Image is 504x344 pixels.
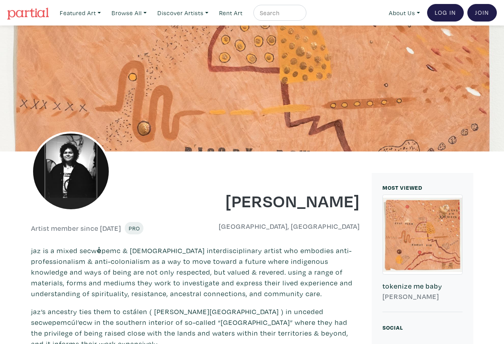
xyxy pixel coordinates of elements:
a: Browse All [108,5,150,21]
h6: tokenize me baby [382,282,463,291]
a: Rent Art [216,5,246,21]
h6: Artist member since [DATE] [31,224,121,233]
small: Social [382,324,403,331]
input: Search [259,8,299,18]
a: Log In [427,4,464,22]
a: About Us [385,5,424,21]
small: MOST VIEWED [382,184,422,191]
a: Join [467,4,497,22]
h6: [GEOGRAPHIC_DATA], [GEOGRAPHIC_DATA] [201,222,360,231]
a: tokenize me baby [PERSON_NAME] [382,195,463,312]
p: jaz is a mixed secwe̓pemc & [DEMOGRAPHIC_DATA] interdisciplinary artist who embodies anti-profess... [31,245,360,299]
span: Pro [128,224,140,232]
a: Featured Art [56,5,104,21]
a: Discover Artists [154,5,212,21]
img: phpThumb.php [31,132,111,211]
h6: [PERSON_NAME] [382,292,463,301]
h1: [PERSON_NAME] [201,190,360,211]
